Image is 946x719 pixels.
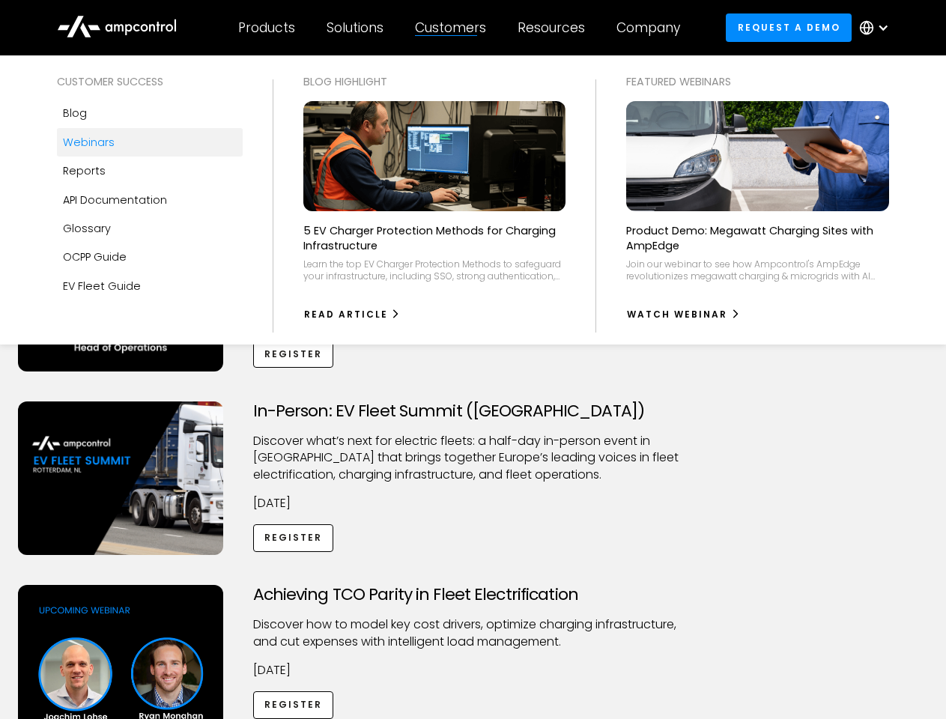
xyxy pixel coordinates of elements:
div: Products [238,19,295,36]
p: Discover how to model key cost drivers, optimize charging infrastructure, and cut expenses with i... [253,616,694,650]
a: Register [253,340,334,368]
div: Solutions [327,19,383,36]
a: Read Article [303,303,401,327]
div: Company [616,19,680,36]
div: Reports [63,163,106,179]
div: Resources [518,19,585,36]
p: ​Discover what’s next for electric fleets: a half-day in-person event in [GEOGRAPHIC_DATA] that b... [253,433,694,483]
a: Glossary [57,214,243,243]
a: Reports [57,157,243,185]
div: API Documentation [63,192,167,208]
div: Blog Highlight [303,73,566,90]
div: OCPP Guide [63,249,127,265]
a: watch webinar [626,303,741,327]
div: Join our webinar to see how Ampcontrol's AmpEdge revolutionizes megawatt charging & microgrids wi... [626,258,889,282]
div: Customers [415,19,486,36]
div: watch webinar [627,308,727,321]
p: 5 EV Charger Protection Methods for Charging Infrastructure [303,223,566,253]
div: Featured webinars [626,73,889,90]
div: Webinars [63,134,115,151]
a: Register [253,524,334,552]
h3: Achieving TCO Parity in Fleet Electrification [253,585,694,604]
p: [DATE] [253,495,694,512]
div: Learn the top EV Charger Protection Methods to safeguard your infrastructure, including SSO, stro... [303,258,566,282]
div: EV Fleet Guide [63,278,141,294]
a: Blog [57,99,243,127]
div: Blog [63,105,87,121]
p: Product Demo: Megawatt Charging Sites with AmpEdge [626,223,889,253]
div: Glossary [63,220,111,237]
div: Customer success [57,73,243,90]
a: API Documentation [57,186,243,214]
h3: In-Person: EV Fleet Summit ([GEOGRAPHIC_DATA]) [253,401,694,421]
a: OCPP Guide [57,243,243,271]
a: Register [253,691,334,719]
a: EV Fleet Guide [57,272,243,300]
p: [DATE] [253,662,694,679]
a: Webinars [57,128,243,157]
a: Request a demo [726,13,852,41]
div: Read Article [304,308,388,321]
